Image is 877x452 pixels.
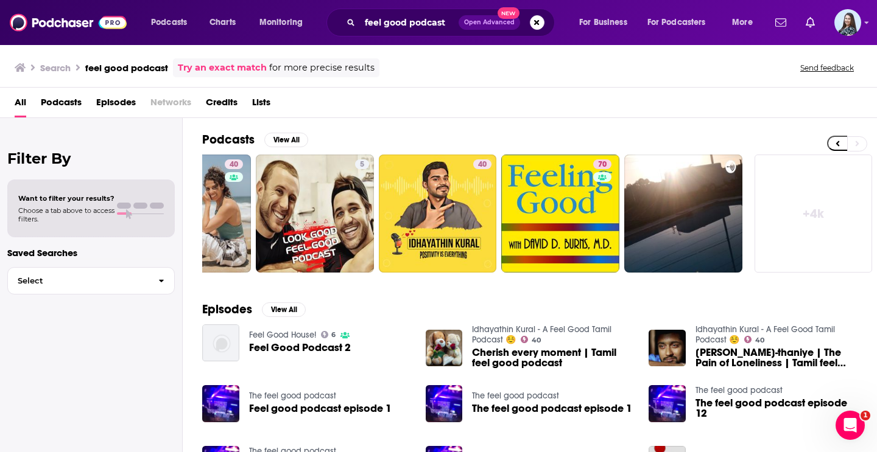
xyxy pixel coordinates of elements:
[464,19,515,26] span: Open Advanced
[202,324,239,361] img: Feel Good Podcast 2
[755,338,764,343] span: 40
[598,159,607,171] span: 70
[202,132,255,147] h2: Podcasts
[151,14,187,31] span: Podcasts
[755,155,873,273] a: +4k
[732,14,753,31] span: More
[230,159,238,171] span: 40
[150,92,191,117] span: Networks
[249,391,336,401] a: The feel good podcast
[321,331,336,338] a: 6
[498,7,520,19] span: New
[252,92,270,117] a: Lists
[797,63,858,73] button: Send feedback
[202,302,252,317] h2: Episodes
[571,13,643,32] button: open menu
[85,62,168,74] h3: feel good podcast
[7,267,175,294] button: Select
[256,155,374,273] a: 5
[639,13,724,32] button: open menu
[264,133,308,147] button: View All
[472,347,634,368] a: Cherish every moment | Tamil feel good podcast
[770,12,791,33] a: Show notifications dropdown
[249,403,392,414] a: Feel good podcast episode 1
[472,324,611,345] a: Idhayathin Kural - A Feel Good Tamil Podcast ☺️
[18,194,114,203] span: Want to filter your results?
[360,159,364,171] span: 5
[426,385,463,422] img: The feel good podcast episode 1
[15,92,26,117] a: All
[579,14,627,31] span: For Business
[836,411,865,440] iframe: Intercom live chat
[834,9,861,36] span: Logged in as brookefortierpr
[501,155,619,273] a: 70
[744,336,764,343] a: 40
[696,324,835,345] a: Idhayathin Kural - A Feel Good Tamil Podcast ☺️
[647,14,706,31] span: For Podcasters
[206,92,238,117] a: Credits
[41,92,82,117] a: Podcasts
[521,336,541,343] a: 40
[696,398,858,419] a: The feel good podcast episode 12
[696,347,858,368] a: Thaniye Thannan-thaniye | The Pain of Loneliness | Tamil feel good Podcast
[202,302,306,317] a: EpisodesView All
[262,302,306,317] button: View All
[178,61,267,75] a: Try an exact match
[40,62,71,74] h3: Search
[7,247,175,259] p: Saved Searches
[338,9,566,37] div: Search podcasts, credits, & more...
[7,150,175,167] h2: Filter By
[472,403,632,414] a: The feel good podcast episode 1
[426,330,463,367] img: Cherish every moment | Tamil feel good podcast
[10,11,127,34] img: Podchaser - Follow, Share and Rate Podcasts
[473,159,491,169] a: 40
[225,159,243,169] a: 40
[532,338,541,343] span: 40
[472,391,559,401] a: The feel good podcast
[8,277,149,285] span: Select
[202,385,239,422] img: Feel good podcast episode 1
[355,159,369,169] a: 5
[861,411,870,420] span: 1
[724,13,768,32] button: open menu
[269,61,375,75] span: for more precise results
[96,92,136,117] a: Episodes
[259,14,303,31] span: Monitoring
[202,13,243,32] a: Charts
[459,15,520,30] button: Open AdvancedNew
[18,206,114,223] span: Choose a tab above to access filters.
[251,13,319,32] button: open menu
[143,13,203,32] button: open menu
[649,385,686,422] img: The feel good podcast episode 12
[593,159,611,169] a: 70
[379,155,497,273] a: 40
[331,332,336,338] span: 6
[478,159,487,171] span: 40
[834,9,861,36] button: Show profile menu
[649,330,686,367] img: Thaniye Thannan-thaniye | The Pain of Loneliness | Tamil feel good Podcast
[696,347,858,368] span: [PERSON_NAME]-thaniye | The Pain of Loneliness | Tamil feel good Podcast
[249,330,316,340] a: Feel Good House!
[801,12,820,33] a: Show notifications dropdown
[210,14,236,31] span: Charts
[202,132,308,147] a: PodcastsView All
[696,385,783,395] a: The feel good podcast
[360,13,459,32] input: Search podcasts, credits, & more...
[249,342,351,353] a: Feel Good Podcast 2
